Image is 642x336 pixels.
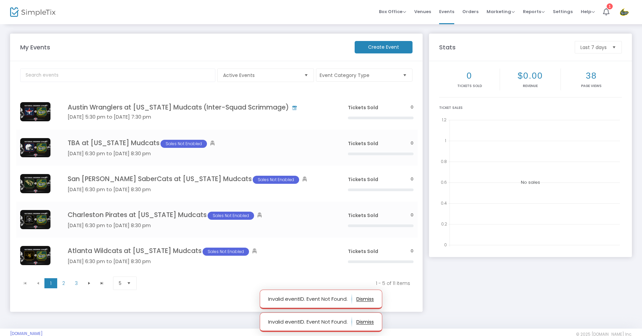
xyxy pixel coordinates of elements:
[68,175,328,184] h4: San [PERSON_NAME] SaberCats at [US_STATE] Mudcats
[268,294,352,304] p: Invalid eventID. Event Not Found.
[411,176,414,182] span: 0
[609,41,619,53] button: Select
[44,278,57,288] span: Page 1
[20,102,50,121] img: 6389052099558892061.png
[562,83,620,88] p: Page Views
[501,71,559,81] h2: $0.00
[70,278,83,288] span: Page 3
[436,43,571,52] m-panel-title: Stats
[414,3,431,20] span: Venues
[68,222,328,228] h5: [DATE] 6:30 pm to [DATE] 8:30 pm
[268,317,352,327] p: Invalid eventID. Event Not Found.
[440,83,498,88] p: Tickets sold
[348,104,378,111] span: Tickets Sold
[83,278,96,288] span: Go to the next page
[411,104,414,111] span: 0
[501,83,559,88] p: Revenue
[96,278,108,288] span: Go to the last page
[379,8,406,15] span: Box Office
[439,105,622,110] div: Ticket Sales
[607,3,613,9] div: 1
[581,8,595,15] span: Help
[68,247,328,256] h4: Atlanta Wildcats at [US_STATE] Mudcats
[17,43,351,52] m-panel-title: My Events
[203,248,249,256] span: Sales Not Enabled
[562,71,620,81] h2: 38
[356,294,374,304] button: dismiss
[149,280,410,287] kendo-pager-info: 1 - 5 of 11 items
[20,174,50,193] img: 6389053484153639303.png
[316,69,413,82] button: Event Category Type
[253,176,299,184] span: Sales Not Enabled
[348,212,378,219] span: Tickets Sold
[411,212,414,218] span: 0
[68,151,328,157] h5: [DATE] 6:30 pm to [DATE] 8:30 pm
[160,140,207,148] span: Sales Not Enabled
[20,246,50,265] img: 6389053504866513125.png
[439,3,454,20] span: Events
[301,69,311,82] button: Select
[99,281,105,286] span: Go to the last page
[68,114,328,120] h5: [DATE] 5:30 pm to [DATE] 7:30 pm
[223,72,299,79] span: Active Events
[68,258,328,264] h5: [DATE] 6:30 pm to [DATE] 8:30 pm
[356,317,374,327] button: dismiss
[439,115,622,250] div: No sales
[208,212,254,220] span: Sales Not Enabled
[348,248,378,255] span: Tickets Sold
[119,280,121,287] span: 5
[440,71,498,81] h2: 0
[20,69,215,82] input: Search events
[411,248,414,254] span: 0
[124,277,134,290] button: Select
[68,103,328,111] h4: Austin Wranglers at [US_STATE] Mudcats (Inter-Squad Scrimmage)
[86,281,92,286] span: Go to the next page
[348,140,378,147] span: Tickets Sold
[20,138,50,157] img: 6389052335195629212.png
[553,3,573,20] span: Settings
[411,140,414,146] span: 0
[523,8,545,15] span: Reports
[68,211,328,220] h4: Charleston Pirates at [US_STATE] Mudcats
[580,44,607,51] span: Last 7 days
[462,3,478,20] span: Orders
[355,41,413,53] m-button: Create Event
[68,139,328,148] h4: TBA at [US_STATE] Mudcats
[16,94,418,274] div: Data table
[68,186,328,193] h5: [DATE] 6:30 pm to [DATE] 8:30 pm
[348,176,378,183] span: Tickets Sold
[20,210,50,229] img: 6389053494436652014.png
[57,278,70,288] span: Page 2
[487,8,515,15] span: Marketing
